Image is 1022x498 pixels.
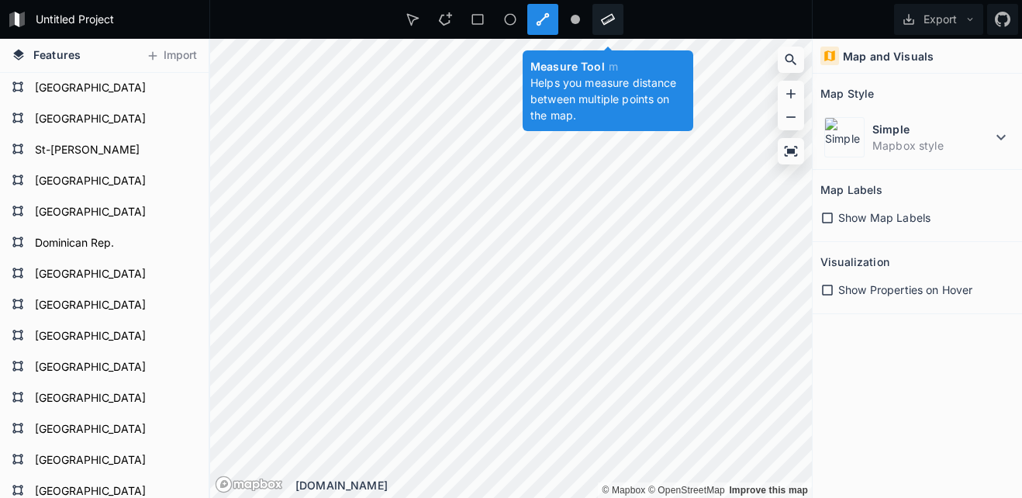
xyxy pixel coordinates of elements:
[530,74,685,123] p: Helps you measure distance between multiple points on the map.
[530,58,685,74] h4: Measure Tool
[820,178,882,202] h2: Map Labels
[838,282,972,298] span: Show Properties on Hover
[729,485,808,496] a: Map feedback
[295,477,812,493] div: [DOMAIN_NAME]
[648,485,725,496] a: OpenStreetMap
[872,121,992,137] dt: Simple
[824,117,865,157] img: Simple
[602,485,645,496] a: Mapbox
[138,43,205,68] button: Import
[215,476,283,493] a: Mapbox logo
[872,137,992,154] dd: Mapbox style
[894,4,983,35] button: Export
[33,47,81,63] span: Features
[838,209,931,226] span: Show Map Labels
[820,250,889,274] h2: Visualization
[820,81,874,105] h2: Map Style
[609,60,618,73] span: m
[843,48,934,64] h4: Map and Visuals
